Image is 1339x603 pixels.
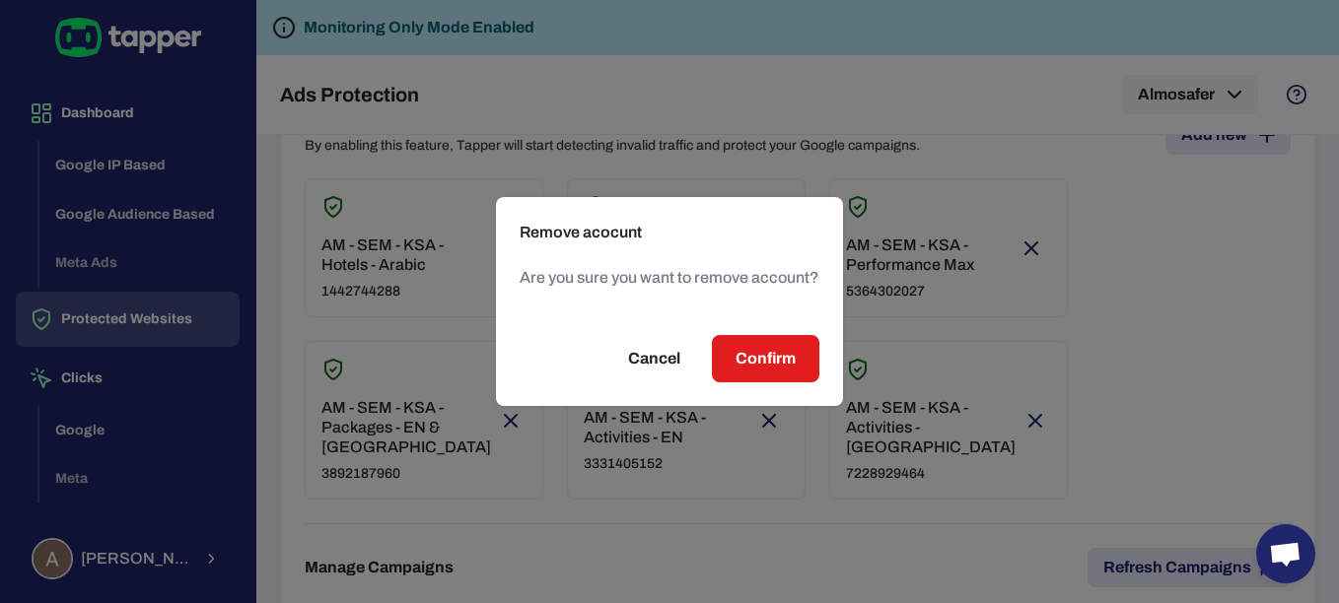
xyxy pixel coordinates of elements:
div: Open chat [1256,524,1315,583]
h2: Remove acocunt [496,197,843,268]
button: Confirm [712,335,819,382]
span: Confirm [736,347,796,370]
p: Are you sure you want to remove account? [520,268,819,288]
button: Cancel [604,335,704,382]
